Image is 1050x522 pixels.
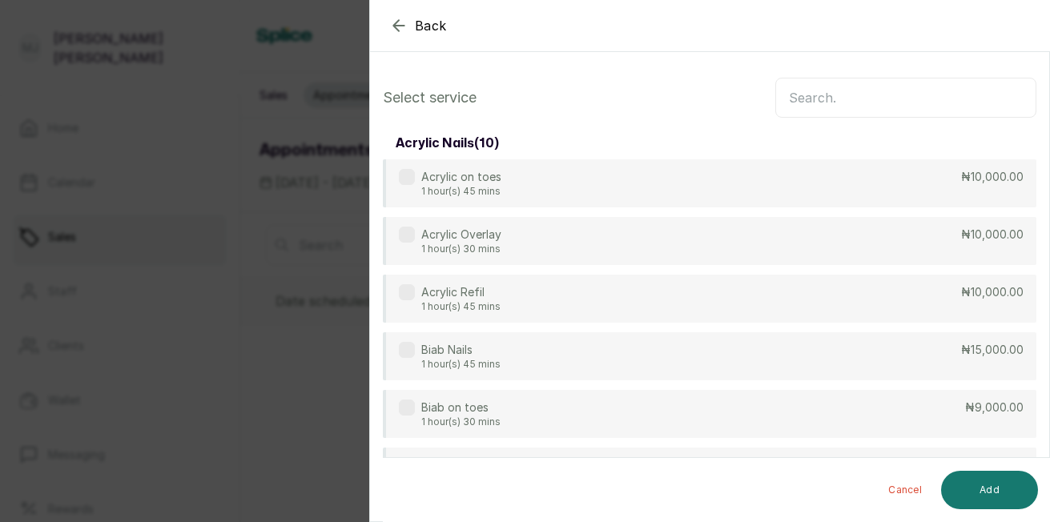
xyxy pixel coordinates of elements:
[961,342,1024,358] p: ₦15,000.00
[421,300,501,313] p: 1 hour(s) 45 mins
[383,86,477,109] p: Select service
[396,134,499,153] h3: acrylic nails ( 10 )
[421,185,501,198] p: 1 hour(s) 45 mins
[421,243,501,255] p: 1 hour(s) 30 mins
[389,16,447,35] button: Back
[421,416,501,428] p: 1 hour(s) 30 mins
[421,400,501,416] p: Biab on toes
[415,16,447,35] span: Back
[961,169,1024,185] p: ₦10,000.00
[421,358,501,371] p: 1 hour(s) 45 mins
[421,284,501,300] p: Acrylic Refil
[961,227,1024,243] p: ₦10,000.00
[775,78,1036,118] input: Search.
[961,284,1024,300] p: ₦10,000.00
[875,471,935,509] button: Cancel
[941,471,1038,509] button: Add
[965,400,1024,416] p: ₦9,000.00
[421,227,501,243] p: Acrylic Overlay
[421,169,501,185] p: Acrylic on toes
[421,342,501,358] p: Biab Nails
